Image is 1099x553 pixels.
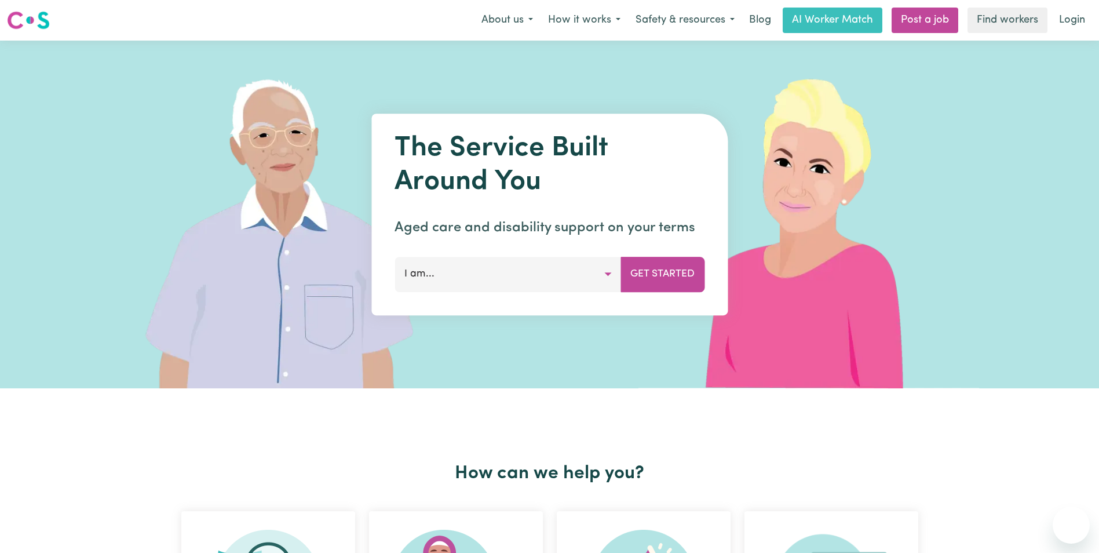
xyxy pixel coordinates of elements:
[474,8,541,32] button: About us
[395,217,704,238] p: Aged care and disability support on your terms
[541,8,628,32] button: How it works
[628,8,742,32] button: Safety & resources
[892,8,958,33] a: Post a job
[7,10,50,31] img: Careseekers logo
[174,463,925,485] h2: How can we help you?
[395,132,704,199] h1: The Service Built Around You
[7,7,50,34] a: Careseekers logo
[742,8,778,33] a: Blog
[783,8,882,33] a: AI Worker Match
[1053,507,1090,544] iframe: Button to launch messaging window
[395,257,621,292] button: I am...
[1052,8,1092,33] a: Login
[967,8,1047,33] a: Find workers
[620,257,704,292] button: Get Started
